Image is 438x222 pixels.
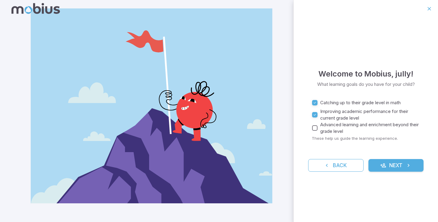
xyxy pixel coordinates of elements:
p: What learning goals do you have for your child? [317,81,415,88]
h4: Welcome to Mobius , jully ! [318,68,413,80]
span: Catching up to their grade level in math [320,99,401,106]
p: These help us guide the learning experience. [312,136,424,141]
span: Advanced learning and enrichment beyond their grade level [320,121,419,135]
button: Back [308,159,364,172]
span: Improving academic performance for their current grade level [320,108,419,121]
img: parent_2-illustration [31,8,272,203]
button: Next [368,159,424,172]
